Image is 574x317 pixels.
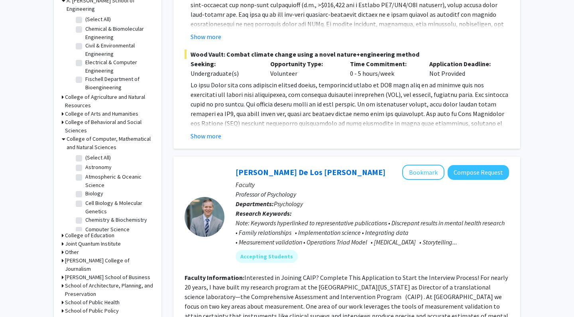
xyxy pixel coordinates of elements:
label: Chemistry & Biochemistry [85,216,147,224]
button: Compose Request to Andres De Los Reyes [448,165,509,180]
div: Undergraduate(s) [191,69,258,78]
h3: School of Public Policy [65,307,119,315]
div: Volunteer [264,59,344,78]
h3: Joint Quantum Institute [65,240,121,248]
b: Departments: [236,200,274,208]
label: Atmospheric & Oceanic Science [85,173,151,189]
h3: College of Education [65,231,114,240]
b: Research Keywords: [236,209,292,217]
label: Fischell Department of Bioengineering [85,75,151,92]
label: Cell Biology & Molecular Genetics [85,199,151,216]
label: (Select All) [85,154,111,162]
h3: College of Agriculture and Natural Resources [65,93,153,110]
iframe: Chat [6,281,34,311]
button: Add Andres De Los Reyes to Bookmarks [402,165,444,180]
h3: Other [65,248,79,256]
h3: College of Behavioral and Social Sciences [65,118,153,135]
div: Note: Keywords hyperlinked to representative publications • Discrepant results in mental health r... [236,218,509,247]
span: Wood Vault: Combat climate change using a novel nature+engineering method [185,49,509,59]
button: Show more [191,131,221,141]
h3: School of Architecture, Planning, and Preservation [65,282,153,298]
p: Application Deadline: [429,59,497,69]
mat-chip: Accepting Students [236,250,298,263]
label: Astronomy [85,163,112,171]
p: Time Commitment: [350,59,418,69]
h3: College of Computer, Mathematical and Natural Sciences [67,135,153,152]
label: Biology [85,189,103,198]
b: Faculty Information: [185,274,244,282]
span: Psychology [274,200,303,208]
p: Lo ipsu Dolor sita cons adipiscin elitsed doeius, temporincid utlabo et DO8 magn aliq en ad minim... [191,80,509,252]
h3: College of Arts and Humanities [65,110,138,118]
p: Seeking: [191,59,258,69]
label: Materials Science & Engineering [85,92,151,108]
p: Professor of Psychology [236,189,509,199]
label: Computer Science [85,225,130,234]
button: Show more [191,32,221,41]
div: Not Provided [423,59,503,78]
label: Chemical & Biomolecular Engineering [85,25,151,41]
h3: School of Public Health [65,298,120,307]
p: Faculty [236,180,509,189]
div: 0 - 5 hours/week [344,59,424,78]
a: [PERSON_NAME] De Los [PERSON_NAME] [236,167,385,177]
h3: [PERSON_NAME] School of Business [65,273,150,282]
h3: [PERSON_NAME] College of Journalism [65,256,153,273]
p: Opportunity Type: [270,59,338,69]
label: Civil & Environmental Engineering [85,41,151,58]
label: (Select All) [85,15,111,24]
label: Electrical & Computer Engineering [85,58,151,75]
